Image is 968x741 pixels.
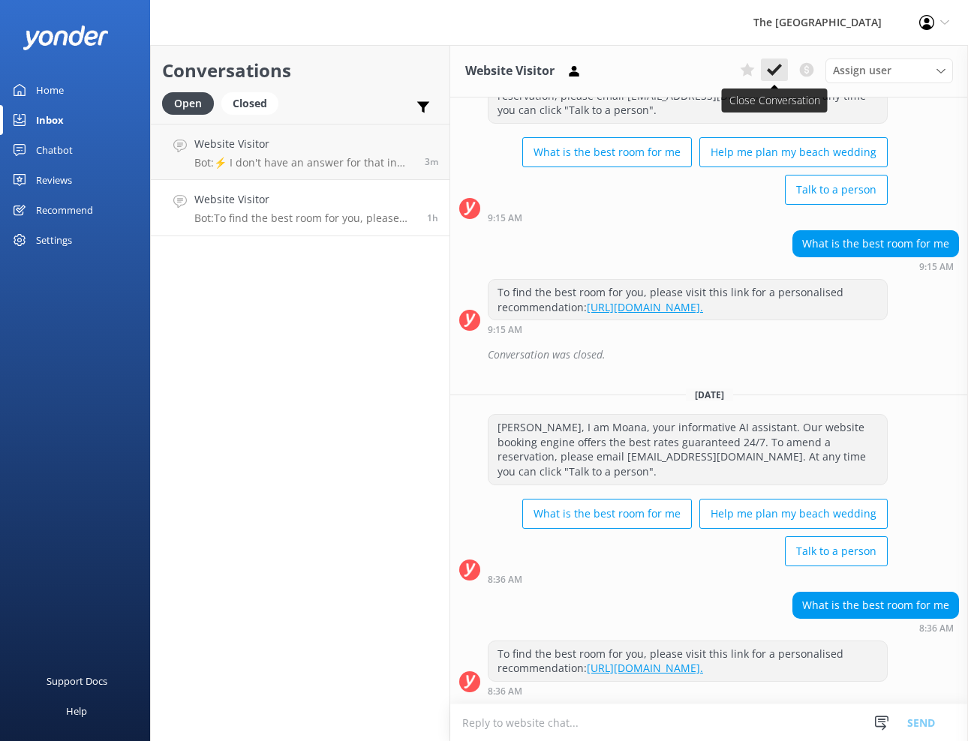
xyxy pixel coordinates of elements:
[36,75,64,105] div: Home
[488,687,522,696] strong: 8:36 AM
[47,666,107,696] div: Support Docs
[587,300,703,314] a: [URL][DOMAIN_NAME].
[793,592,958,618] div: What is the best room for me
[686,388,733,401] span: [DATE]
[785,175,888,205] button: Talk to a person
[162,92,214,115] div: Open
[488,212,888,223] div: Sep 16 2025 11:15am (UTC -10:00) Pacific/Honolulu
[785,536,888,566] button: Talk to a person
[427,211,438,224] span: Oct 12 2025 10:36am (UTC -10:00) Pacific/Honolulu
[488,325,522,334] strong: 9:15 AM
[465,61,555,81] h3: Website Visitor
[488,685,888,696] div: Oct 12 2025 10:36am (UTC -10:00) Pacific/Honolulu
[699,137,888,167] button: Help me plan my beach wedding
[194,136,413,152] h4: Website Visitor
[919,624,954,633] strong: 8:36 AM
[151,180,449,236] a: Website VisitorBot:To find the best room for you, please visit this link for a personalised recom...
[919,262,954,271] strong: 9:15 AM
[488,324,888,334] div: Sep 16 2025 11:15am (UTC -10:00) Pacific/Honolulu
[66,696,87,726] div: Help
[194,156,413,169] p: Bot: ⚡ I don't have an answer for that in my knowledge base. Please try and rephrase your questio...
[162,94,221,111] a: Open
[221,92,278,115] div: Closed
[36,225,72,255] div: Settings
[792,622,959,633] div: Oct 12 2025 10:36am (UTC -10:00) Pacific/Honolulu
[194,211,416,225] p: Bot: To find the best room for you, please visit this link for a personalised recommendation: [UR...
[825,58,953,82] div: Assign User
[489,641,887,681] div: To find the best room for you, please visit this link for a personalised recommendation:
[793,231,958,256] div: What is the best room for me
[699,499,888,529] button: Help me plan my beach wedding
[488,575,522,584] strong: 8:36 AM
[23,25,109,50] img: yonder-white-logo.png
[488,574,888,584] div: Oct 12 2025 10:36am (UTC -10:00) Pacific/Honolulu
[36,135,73,165] div: Chatbot
[162,56,438,85] h2: Conversations
[489,415,887,484] div: [PERSON_NAME], I am Moana, your informative AI assistant. Our website booking engine offers the b...
[36,195,93,225] div: Recommend
[425,155,438,168] span: Oct 12 2025 11:48am (UTC -10:00) Pacific/Honolulu
[833,62,891,79] span: Assign user
[488,214,522,223] strong: 9:15 AM
[489,280,887,319] div: To find the best room for you, please visit this link for a personalised recommendation:
[194,191,416,208] h4: Website Visitor
[488,342,959,367] div: Conversation was closed.
[151,124,449,180] a: Website VisitorBot:⚡ I don't have an answer for that in my knowledge base. Please try and rephras...
[221,94,286,111] a: Closed
[459,342,959,367] div: 2025-09-17T08:46:50.578
[792,261,959,271] div: Sep 16 2025 11:15am (UTC -10:00) Pacific/Honolulu
[522,499,692,529] button: What is the best room for me
[587,661,703,675] a: [URL][DOMAIN_NAME].
[522,137,692,167] button: What is the best room for me
[36,165,72,195] div: Reviews
[36,105,64,135] div: Inbox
